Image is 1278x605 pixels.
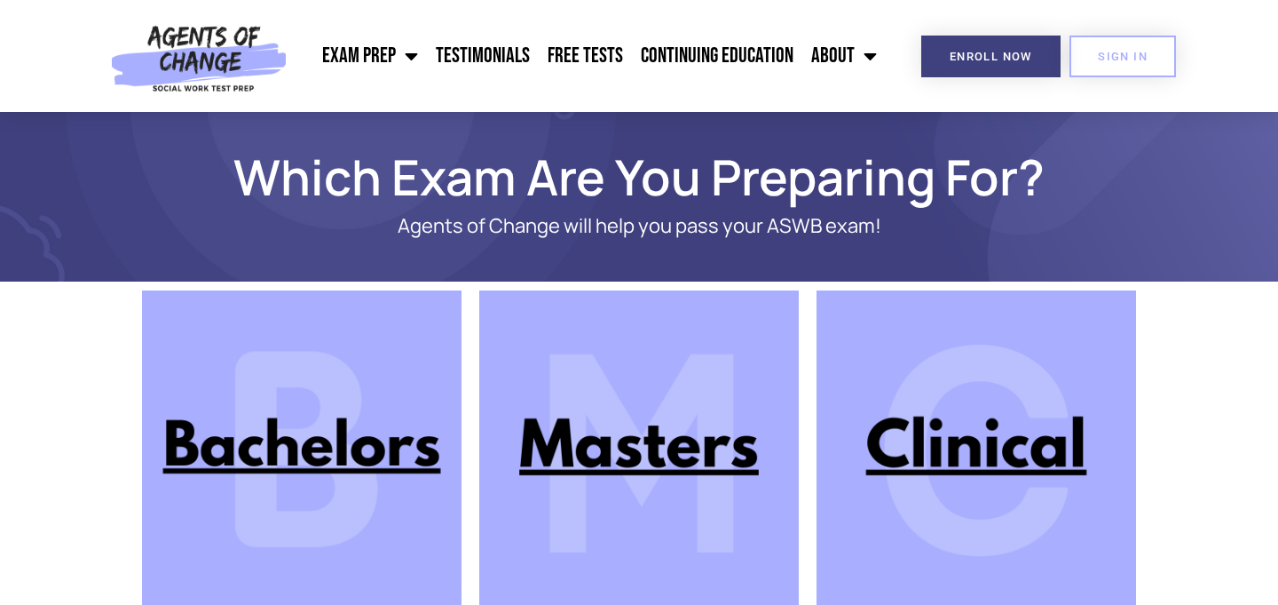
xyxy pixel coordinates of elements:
[921,36,1061,77] a: Enroll Now
[539,34,632,78] a: Free Tests
[204,215,1074,237] p: Agents of Change will help you pass your ASWB exam!
[427,34,539,78] a: Testimonials
[133,156,1145,197] h1: Which Exam Are You Preparing For?
[1098,51,1148,62] span: SIGN IN
[296,34,887,78] nav: Menu
[802,34,886,78] a: About
[950,51,1032,62] span: Enroll Now
[632,34,802,78] a: Continuing Education
[1069,36,1176,77] a: SIGN IN
[313,34,427,78] a: Exam Prep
